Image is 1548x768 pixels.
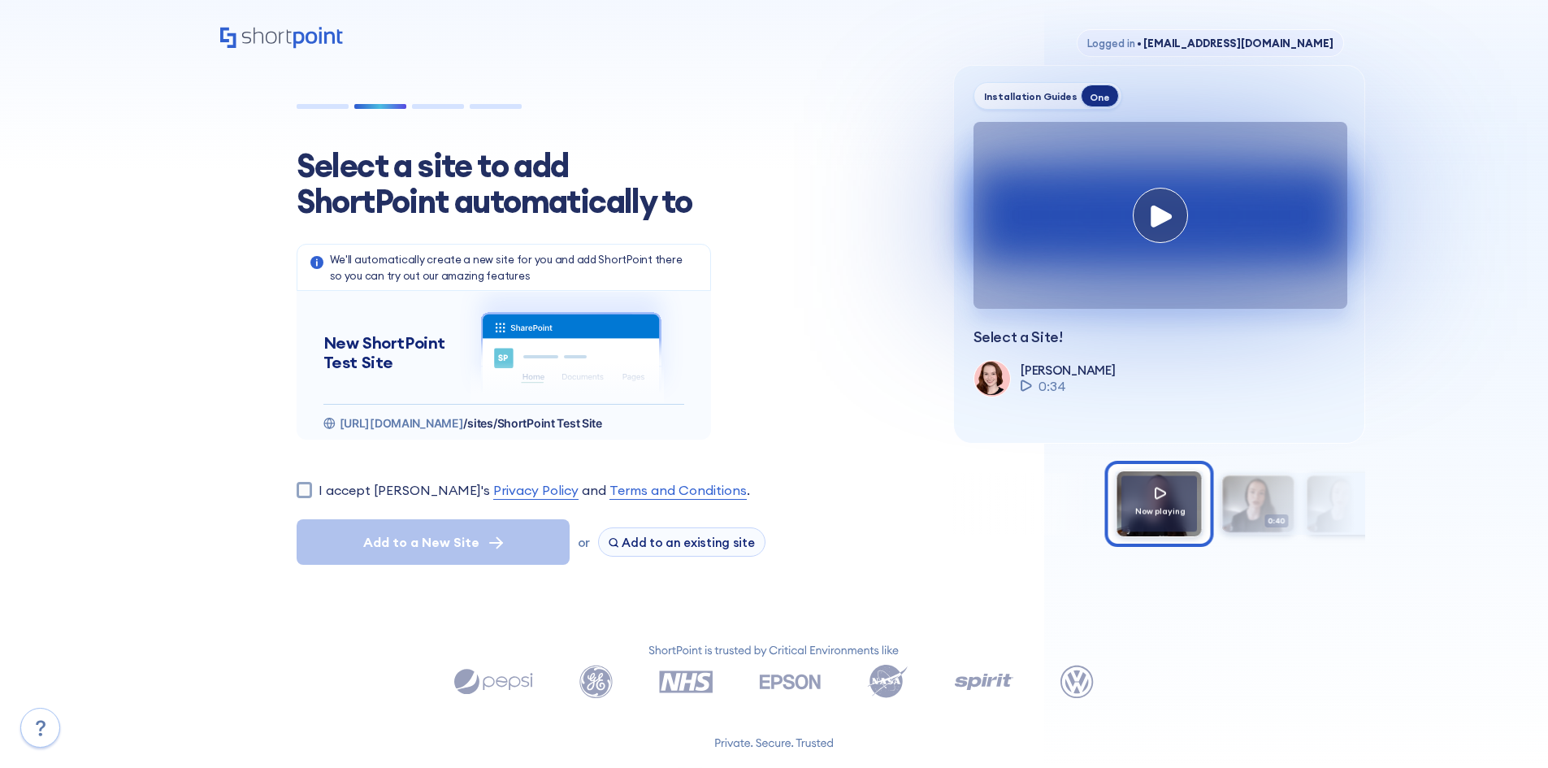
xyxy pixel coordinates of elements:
[340,416,464,430] span: [URL][DOMAIN_NAME]
[973,328,1345,346] p: Select a Site!
[1081,85,1118,107] div: One
[1255,579,1548,768] iframe: Chat Widget
[578,535,590,550] span: or
[622,535,755,550] span: Add to an existing site
[1135,505,1186,516] span: Now playing
[1087,37,1135,50] span: Logged in
[984,90,1078,102] div: Installation Guides
[598,527,765,557] button: Add to an existing site
[330,251,697,284] p: We'll automatically create a new site for you and add ShortPoint there so you can try out our ama...
[297,148,719,219] h1: Select a site to add ShortPoint automatically to
[609,480,747,500] a: Terms and Conditions
[323,333,458,372] h5: New ShortPoint Test Site
[363,532,479,552] span: Add to a New Site
[1137,37,1142,50] span: •
[463,416,601,430] span: /sites/ShortPoint Test Site
[1349,514,1373,528] span: 0:07
[319,480,750,500] label: I accept [PERSON_NAME]'s and .
[340,415,602,432] p: https://trgcfo.sharepoint.com/sites/ShortPoint_Playground
[323,415,684,432] div: https://trgcfo.sharepoint.com
[1264,514,1289,528] span: 0:40
[974,361,1008,395] img: shortpoint-support-team
[493,480,579,500] a: Privacy Policy
[297,519,570,565] button: Add to a New Site
[1134,37,1333,50] span: [EMAIL_ADDRESS][DOMAIN_NAME]
[1039,376,1066,396] span: 0:34
[1021,362,1115,378] p: [PERSON_NAME]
